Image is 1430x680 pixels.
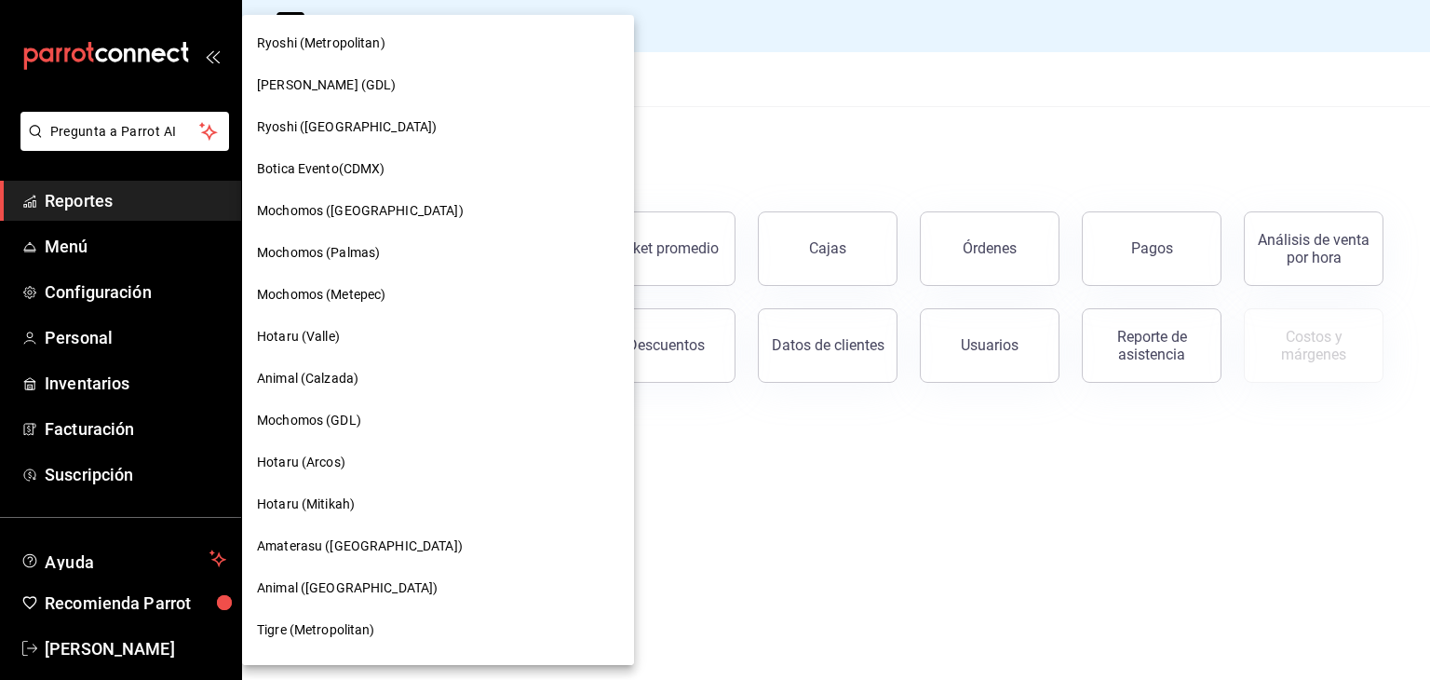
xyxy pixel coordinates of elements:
div: Botica Evento(CDMX) [242,148,634,190]
div: Animal (Calzada) [242,358,634,400]
span: Mochomos (GDL) [257,411,361,430]
div: Animal ([GEOGRAPHIC_DATA]) [242,567,634,609]
span: Ryoshi ([GEOGRAPHIC_DATA]) [257,117,437,137]
span: Botica Evento(CDMX) [257,159,385,179]
span: Amaterasu ([GEOGRAPHIC_DATA]) [257,537,463,556]
div: Hotaru (Mitikah) [242,483,634,525]
span: Tigre (Metropolitan) [257,620,375,640]
div: Amaterasu ([GEOGRAPHIC_DATA]) [242,525,634,567]
span: Hotaru (Mitikah) [257,495,355,514]
div: Hotaru (Arcos) [242,442,634,483]
div: Ryoshi ([GEOGRAPHIC_DATA]) [242,106,634,148]
span: Mochomos (Palmas) [257,243,380,263]
div: Tigre (Metropolitan) [242,609,634,651]
div: Mochomos ([GEOGRAPHIC_DATA]) [242,190,634,232]
div: Mochomos (Metepec) [242,274,634,316]
div: Ryoshi (Metropolitan) [242,22,634,64]
span: Ryoshi (Metropolitan) [257,34,385,53]
div: Hotaru (Valle) [242,316,634,358]
span: Mochomos (Metepec) [257,285,385,305]
span: [PERSON_NAME] (GDL) [257,75,397,95]
div: [PERSON_NAME] (GDL) [242,64,634,106]
div: Mochomos (Palmas) [242,232,634,274]
span: Mochomos ([GEOGRAPHIC_DATA]) [257,201,464,221]
span: Animal (Calzada) [257,369,358,388]
span: Animal ([GEOGRAPHIC_DATA]) [257,578,438,598]
span: Hotaru (Valle) [257,327,340,347]
div: Mochomos (GDL) [242,400,634,442]
span: Hotaru (Arcos) [257,453,345,472]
